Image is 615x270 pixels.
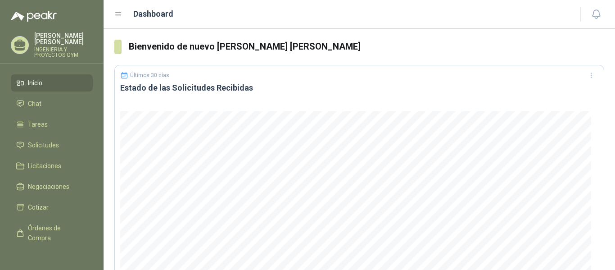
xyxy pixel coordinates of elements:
[34,32,93,45] p: [PERSON_NAME] [PERSON_NAME]
[11,220,93,247] a: Órdenes de Compra
[28,223,84,243] span: Órdenes de Compra
[120,82,598,93] h3: Estado de las Solicitudes Recibidas
[28,119,48,129] span: Tareas
[11,157,93,174] a: Licitaciones
[34,47,93,58] p: INGENIERIA Y PROYECTOS OYM
[11,199,93,216] a: Cotizar
[28,78,42,88] span: Inicio
[28,202,49,212] span: Cotizar
[11,178,93,195] a: Negociaciones
[11,137,93,154] a: Solicitudes
[11,74,93,92] a: Inicio
[133,8,173,20] h1: Dashboard
[129,40,604,54] h3: Bienvenido de nuevo [PERSON_NAME] [PERSON_NAME]
[11,116,93,133] a: Tareas
[130,72,169,78] p: Últimos 30 días
[28,99,41,109] span: Chat
[28,182,69,192] span: Negociaciones
[11,95,93,112] a: Chat
[28,161,61,171] span: Licitaciones
[11,11,57,22] img: Logo peakr
[28,140,59,150] span: Solicitudes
